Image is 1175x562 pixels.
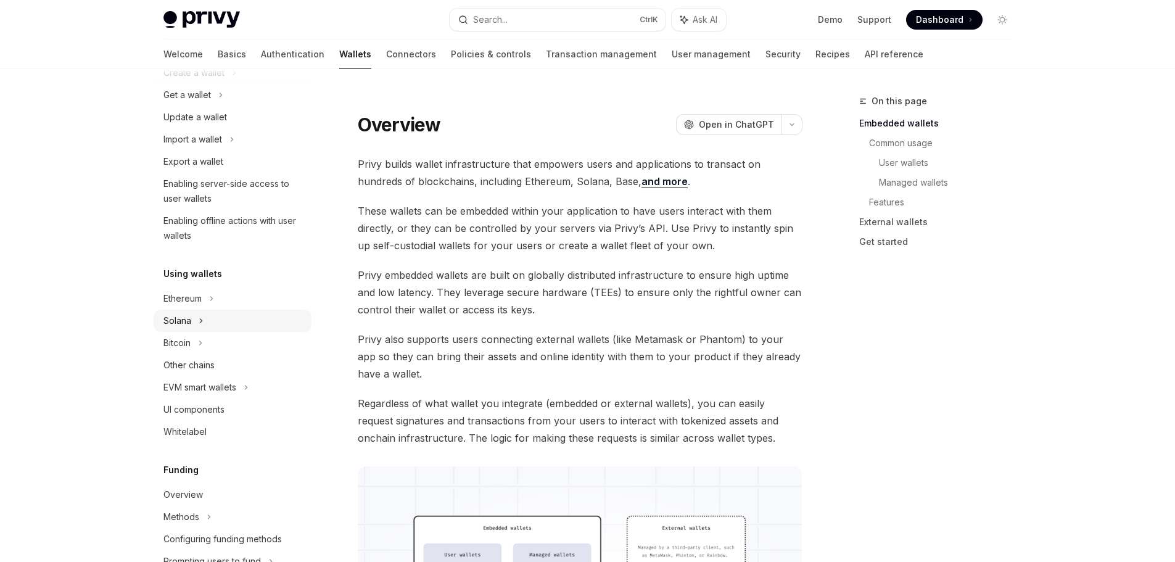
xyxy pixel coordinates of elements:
[859,114,1022,133] a: Embedded wallets
[859,232,1022,252] a: Get started
[815,39,850,69] a: Recipes
[154,210,311,247] a: Enabling offline actions with user wallets
[163,463,199,477] h5: Funding
[154,354,311,376] a: Other chains
[163,11,240,28] img: light logo
[869,192,1022,212] a: Features
[163,510,199,524] div: Methods
[358,331,802,382] span: Privy also supports users connecting external wallets (like Metamask or Phantom) to your app so t...
[358,155,802,190] span: Privy builds wallet infrastructure that empowers users and applications to transact on hundreds o...
[154,421,311,443] a: Whitelabel
[906,10,983,30] a: Dashboard
[869,133,1022,153] a: Common usage
[163,532,282,547] div: Configuring funding methods
[358,267,802,318] span: Privy embedded wallets are built on globally distributed infrastructure to ensure high uptime and...
[451,39,531,69] a: Policies & controls
[163,358,215,373] div: Other chains
[765,39,801,69] a: Security
[358,202,802,254] span: These wallets can be embedded within your application to have users interact with them directly, ...
[154,151,311,173] a: Export a wallet
[865,39,923,69] a: API reference
[879,153,1022,173] a: User wallets
[358,114,441,136] h1: Overview
[163,487,203,502] div: Overview
[163,267,222,281] h5: Using wallets
[818,14,843,26] a: Demo
[163,110,227,125] div: Update a wallet
[916,14,963,26] span: Dashboard
[163,176,304,206] div: Enabling server-side access to user wallets
[672,39,751,69] a: User management
[163,291,202,306] div: Ethereum
[163,88,211,102] div: Get a wallet
[163,313,191,328] div: Solana
[872,94,927,109] span: On this page
[859,212,1022,232] a: External wallets
[676,114,781,135] button: Open in ChatGPT
[699,118,774,131] span: Open in ChatGPT
[163,402,225,417] div: UI components
[641,175,688,188] a: and more
[857,14,891,26] a: Support
[450,9,666,31] button: Search...CtrlK
[261,39,324,69] a: Authentication
[640,15,658,25] span: Ctrl K
[693,14,717,26] span: Ask AI
[163,213,304,243] div: Enabling offline actions with user wallets
[879,173,1022,192] a: Managed wallets
[163,380,236,395] div: EVM smart wallets
[339,39,371,69] a: Wallets
[154,399,311,421] a: UI components
[163,154,223,169] div: Export a wallet
[154,106,311,128] a: Update a wallet
[218,39,246,69] a: Basics
[358,395,802,447] span: Regardless of what wallet you integrate (embedded or external wallets), you can easily request si...
[992,10,1012,30] button: Toggle dark mode
[163,132,222,147] div: Import a wallet
[546,39,657,69] a: Transaction management
[163,336,191,350] div: Bitcoin
[386,39,436,69] a: Connectors
[672,9,726,31] button: Ask AI
[473,12,508,27] div: Search...
[154,528,311,550] a: Configuring funding methods
[154,484,311,506] a: Overview
[154,173,311,210] a: Enabling server-side access to user wallets
[163,424,207,439] div: Whitelabel
[163,39,203,69] a: Welcome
